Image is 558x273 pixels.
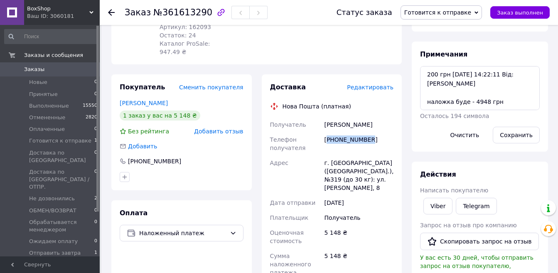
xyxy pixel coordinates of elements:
[125,7,151,17] span: Заказ
[270,229,304,244] span: Оценочная стоимость
[179,84,243,91] span: Сменить покупателя
[404,9,471,16] span: Готовится к отправке
[420,222,517,229] span: Запрос на отзыв про компанию
[420,187,488,194] span: Написать покупателю
[29,91,58,98] span: Принятые
[160,32,196,39] span: Остаток: 24
[27,12,100,20] div: Ваш ID: 3060181
[127,157,182,165] div: [PHONE_NUMBER]
[4,29,98,44] input: Поиск
[29,125,65,133] span: Оплаченные
[29,219,94,234] span: Обрабатывается менеджером
[94,249,97,257] span: 1
[29,149,94,164] span: Доставка по [GEOGRAPHIC_DATA]
[108,8,115,17] div: Вернуться назад
[94,195,97,202] span: 2
[120,83,165,91] span: Покупатель
[347,84,393,91] span: Редактировать
[94,137,97,145] span: 1
[94,91,97,98] span: 0
[94,79,97,86] span: 0
[270,214,309,221] span: Плательщик
[270,83,306,91] span: Доставка
[29,137,91,145] span: Готовится к отправке
[280,102,353,111] div: Нова Пошта (платная)
[128,128,169,135] span: Без рейтинга
[270,160,288,166] span: Адрес
[322,132,395,155] div: [PHONE_NUMBER]
[120,100,168,106] a: [PERSON_NAME]
[322,117,395,132] div: [PERSON_NAME]
[420,113,489,119] span: Осталось 194 символа
[29,238,78,245] span: Ожидаем оплату
[322,195,395,210] div: [DATE]
[443,127,487,143] button: Очистить
[322,155,395,195] div: г. [GEOGRAPHIC_DATA] ([GEOGRAPHIC_DATA].), №319 (до 30 кг): ул. [PERSON_NAME], 8
[420,233,539,250] button: Скопировать запрос на отзыв
[160,24,211,30] span: Артикул: 162093
[94,168,97,191] span: 0
[128,143,157,150] span: Добавить
[94,207,97,214] span: 0
[24,66,44,73] span: Заказы
[94,149,97,164] span: 0
[94,219,97,234] span: 0
[120,111,200,121] div: 1 заказ у вас на 5 148 ₴
[420,66,540,110] textarea: передоплата в розмірі 200 грн 200 грн [DATE] 14:22:11 Від: [PERSON_NAME] наложка буде - 4948 грн
[423,198,452,214] a: Viber
[24,52,83,59] span: Заказы и сообщения
[86,114,97,121] span: 2820
[270,121,306,128] span: Получатель
[120,209,147,217] span: Оплата
[29,114,65,121] span: Отмененные
[94,125,97,133] span: 0
[29,207,76,214] span: ОБМЕН/ВОЗВРАТ
[270,136,306,151] span: Телефон получателя
[490,6,550,19] button: Заказ выполнен
[139,229,226,238] span: Наложенный платеж
[153,7,212,17] span: №361613290
[337,8,392,17] div: Статус заказа
[29,168,94,191] span: Доставка по [GEOGRAPHIC_DATA] / ОТПР.
[420,50,467,58] span: Примечания
[493,127,540,143] button: Сохранить
[497,10,543,16] span: Заказ выполнен
[83,102,97,110] span: 15550
[194,128,243,135] span: Добавить отзыв
[29,249,81,257] span: Отправить завтра
[322,225,395,248] div: 5 148 ₴
[456,198,497,214] a: Telegram
[29,102,69,110] span: Выполненные
[29,79,47,86] span: Новые
[270,199,316,206] span: Дата отправки
[94,238,97,245] span: 0
[29,195,75,202] span: Не дозвонились
[27,5,89,12] span: BoxShop
[420,170,456,178] span: Действия
[322,210,395,225] div: Получатель
[160,40,210,55] span: Каталог ProSale: 947.49 ₴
